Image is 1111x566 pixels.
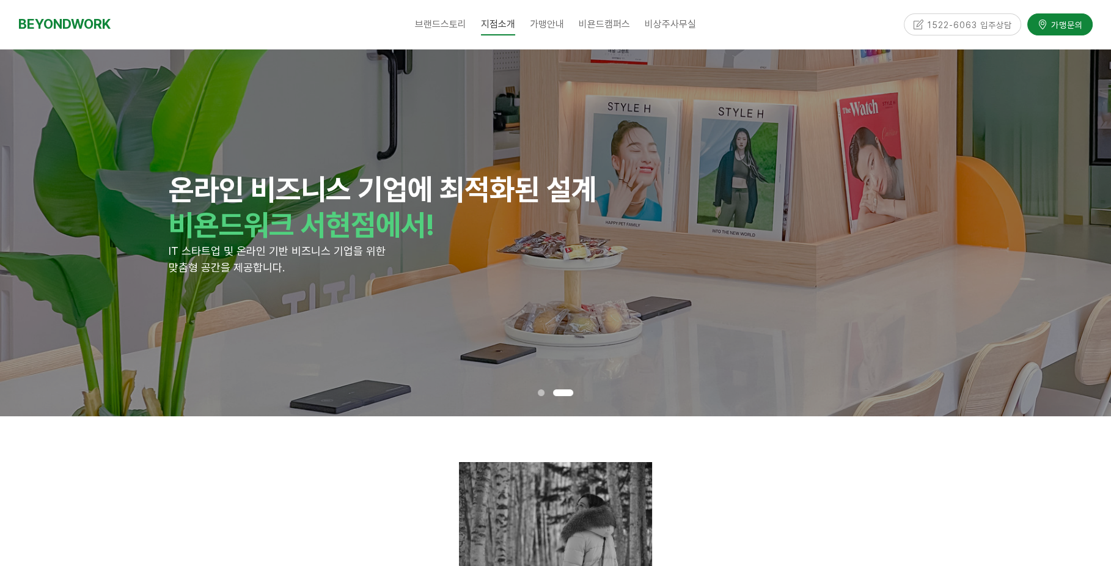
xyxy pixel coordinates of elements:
[579,18,630,30] span: 비욘드캠퍼스
[169,172,596,207] strong: 온라인 비즈니스 기업에 최적화된 설계
[637,9,703,40] a: 비상주사무실
[408,9,474,40] a: 브랜드스토리
[18,13,111,35] a: BEYONDWORK
[474,9,522,40] a: 지점소개
[522,9,571,40] a: 가맹안내
[530,18,564,30] span: 가맹안내
[481,13,515,35] span: 지점소개
[1027,13,1093,35] a: 가맹문의
[571,9,637,40] a: 비욘드캠퍼스
[1047,18,1083,31] span: 가맹문의
[169,244,386,257] span: IT 스타트업 및 온라인 기반 비즈니스 기업을 위한
[415,18,466,30] span: 브랜드스토리
[645,18,696,30] span: 비상주사무실
[169,207,435,243] strong: 비욘드워크 서현점에서!
[169,261,285,274] span: 맞춤형 공간을 제공합니다.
